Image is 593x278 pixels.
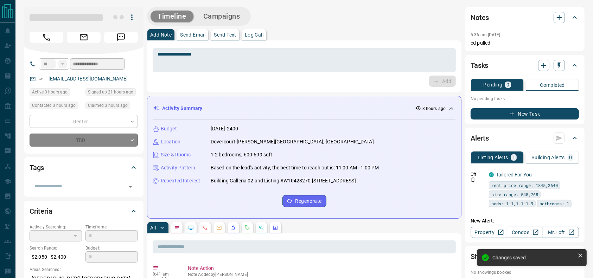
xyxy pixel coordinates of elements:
p: Pending [484,82,503,87]
button: New Task [471,108,579,119]
span: beds: 1-1,1.1-1.9 [491,200,533,207]
p: [DATE]-2400 [211,125,238,132]
div: Tue Aug 12 2025 [30,88,82,98]
div: Showings [471,248,579,265]
p: Send Text [214,32,236,37]
div: Tue Aug 12 2025 [85,102,138,111]
div: Notes [471,9,579,26]
span: bathrooms: 1 [540,200,569,207]
button: Campaigns [196,11,247,22]
p: Building Alerts [531,155,565,160]
a: Mr.Loft [543,227,579,238]
a: Property [471,227,507,238]
svg: Listing Alerts [230,225,236,231]
p: $2,050 - $2,400 [30,251,82,263]
p: 3 hours ago [422,105,446,112]
p: 0 [506,82,509,87]
div: Tags [30,159,138,176]
h2: Notes [471,12,489,23]
a: Condos [507,227,543,238]
span: Contacted 3 hours ago [32,102,76,109]
span: Active 3 hours ago [32,89,68,96]
span: size range: 540,768 [491,191,538,198]
div: Tue Aug 12 2025 [30,102,82,111]
p: Size & Rooms [161,151,191,159]
textarea: To enrich screen reader interactions, please activate Accessibility in Grammarly extension settings [158,51,451,69]
h2: Showings [471,251,500,262]
a: [EMAIL_ADDRESS][DOMAIN_NAME] [49,76,128,82]
p: Add Note [150,32,172,37]
p: Listing Alerts [478,155,508,160]
div: TBD [30,134,138,147]
p: Activity Pattern [161,164,195,172]
p: No pending tasks [471,93,579,104]
button: Open [126,182,135,192]
p: 1 [512,155,515,160]
p: Note Action [188,265,453,272]
svg: Agent Actions [273,225,278,231]
p: Send Email [180,32,205,37]
div: Alerts [471,130,579,147]
p: 1-2 bedrooms, 600-699 sqft [211,151,272,159]
p: Repeated Interest [161,177,200,185]
svg: Push Notification Only [471,177,476,182]
p: 0 [569,155,572,160]
div: condos.ca [489,172,494,177]
h2: Alerts [471,132,489,144]
p: Location [161,138,180,146]
p: Log Call [245,32,263,37]
h2: Tasks [471,60,488,71]
a: Tailored For You [496,172,532,177]
svg: Calls [202,225,208,231]
p: Based on the lead's activity, the best time to reach out is: 11:00 AM - 1:00 PM [211,164,379,172]
p: Activity Summary [162,105,202,112]
p: Actively Searching: [30,224,82,230]
p: Off [471,171,485,177]
p: Building Galleria 02 and Listing #W10423270 [STREET_ADDRESS] [211,177,356,185]
div: Renter [30,115,138,128]
span: Email [67,32,101,43]
p: Timeframe: [85,224,138,230]
svg: Opportunities [259,225,264,231]
svg: Notes [174,225,180,231]
p: All [150,225,156,230]
svg: Lead Browsing Activity [188,225,194,231]
p: Budget [161,125,177,132]
div: Tasks [471,57,579,74]
p: 8:41 am [153,272,177,277]
p: cd pulled [471,39,579,47]
p: Areas Searched: [30,266,138,273]
div: Changes saved [492,255,575,260]
p: 5:36 am [DATE] [471,32,500,37]
p: Search Range: [30,245,82,251]
h2: Tags [30,162,44,173]
span: Claimed 3 hours ago [88,102,128,109]
span: rent price range: 1845,2640 [491,182,558,189]
button: Regenerate [282,195,326,207]
p: Completed [540,83,565,88]
p: Dovercourt-[PERSON_NAME][GEOGRAPHIC_DATA], [GEOGRAPHIC_DATA] [211,138,374,146]
svg: Emails [216,225,222,231]
span: Message [104,32,138,43]
span: Call [30,32,63,43]
span: Signed up 21 hours ago [88,89,133,96]
p: Budget: [85,245,138,251]
div: Activity Summary3 hours ago [153,102,455,115]
p: New Alert: [471,217,579,225]
svg: Requests [244,225,250,231]
div: Criteria [30,203,138,220]
p: No showings booked [471,269,579,276]
svg: Email Verified [39,77,44,82]
p: Note Added by [PERSON_NAME] [188,272,453,277]
h2: Criteria [30,206,52,217]
div: Mon Aug 11 2025 [85,88,138,98]
button: Timeline [151,11,193,22]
